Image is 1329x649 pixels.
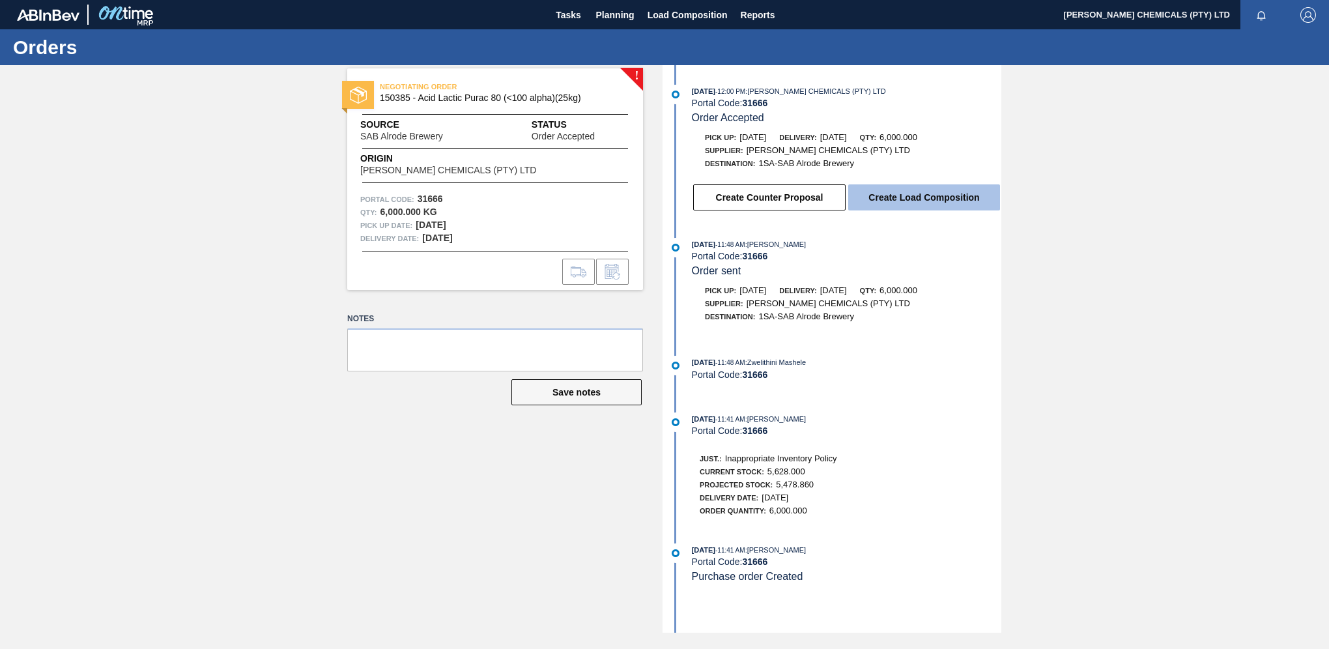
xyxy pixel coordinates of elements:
[692,369,1001,380] div: Portal Code:
[596,259,629,285] div: Inform order change
[360,118,482,132] span: Source
[745,358,807,366] span: : Zwelithini Mashele
[747,298,910,308] span: [PERSON_NAME] CHEMICALS (PTY) LTD
[672,362,679,369] img: atual
[715,416,745,423] span: - 11:41 AM
[742,556,767,567] strong: 31666
[769,506,807,515] span: 6,000.000
[360,219,412,232] span: Pick up Date:
[672,91,679,98] img: atual
[360,193,414,206] span: Portal Code:
[739,285,766,295] span: [DATE]
[554,7,583,23] span: Tasks
[700,455,722,463] span: Just.:
[360,152,569,166] span: Origin
[360,206,377,219] span: Qty :
[860,134,876,141] span: Qty:
[692,112,764,123] span: Order Accepted
[860,287,876,295] span: Qty:
[360,132,443,141] span: SAB Alrode Brewery
[767,467,805,476] span: 5,628.000
[692,265,741,276] span: Order sent
[692,415,715,423] span: [DATE]
[692,87,715,95] span: [DATE]
[347,310,643,328] label: Notes
[532,132,595,141] span: Order Accepted
[879,285,917,295] span: 6,000.000
[562,259,595,285] div: Go to Load Composition
[820,285,847,295] span: [DATE]
[705,300,743,308] span: Supplier:
[648,7,728,23] span: Load Composition
[705,147,743,154] span: Supplier:
[747,145,910,155] span: [PERSON_NAME] CHEMICALS (PTY) LTD
[725,454,837,463] span: Inappropriate Inventory Policy
[705,287,736,295] span: Pick up:
[848,184,1000,210] button: Create Load Composition
[700,468,764,476] span: Current Stock:
[779,134,816,141] span: Delivery:
[879,132,917,142] span: 6,000.000
[360,232,419,245] span: Delivery Date:
[745,415,807,423] span: : [PERSON_NAME]
[380,80,562,93] span: NEGOTIATING ORDER
[705,160,755,167] span: Destination:
[692,571,803,582] span: Purchase order Created
[715,88,745,95] span: - 12:00 PM
[350,87,367,104] img: status
[762,493,788,502] span: [DATE]
[741,7,775,23] span: Reports
[776,480,814,489] span: 5,478.860
[692,425,1001,436] div: Portal Code:
[745,546,807,554] span: : [PERSON_NAME]
[692,556,1001,567] div: Portal Code:
[745,240,807,248] span: : [PERSON_NAME]
[672,549,679,557] img: atual
[739,132,766,142] span: [DATE]
[1240,6,1282,24] button: Notifications
[758,158,854,168] span: 1SA-SAB Alrode Brewery
[532,118,630,132] span: Status
[692,98,1001,108] div: Portal Code:
[511,379,642,405] button: Save notes
[700,494,758,502] span: Delivery Date:
[705,134,736,141] span: Pick up:
[692,358,715,366] span: [DATE]
[360,166,536,175] span: [PERSON_NAME] CHEMICALS (PTY) LTD
[742,369,767,380] strong: 31666
[672,418,679,426] img: atual
[700,507,766,515] span: Order Quantity:
[380,207,436,217] strong: 6,000.000 KG
[13,40,244,55] h1: Orders
[742,425,767,436] strong: 31666
[672,244,679,252] img: atual
[705,313,755,321] span: Destination:
[742,98,767,108] strong: 31666
[779,287,816,295] span: Delivery:
[692,240,715,248] span: [DATE]
[416,220,446,230] strong: [DATE]
[715,359,745,366] span: - 11:48 AM
[745,87,886,95] span: : [PERSON_NAME] CHEMICALS (PTY) LTD
[700,481,773,489] span: Projected Stock:
[693,184,846,210] button: Create Counter Proposal
[758,311,854,321] span: 1SA-SAB Alrode Brewery
[422,233,452,243] strong: [DATE]
[596,7,635,23] span: Planning
[692,251,1001,261] div: Portal Code:
[1300,7,1316,23] img: Logout
[17,9,79,21] img: TNhmsLtSVTkK8tSr43FrP2fwEKptu5GPRR3wAAAABJRU5ErkJggg==
[692,546,715,554] span: [DATE]
[715,547,745,554] span: - 11:41 AM
[715,241,745,248] span: - 11:48 AM
[418,194,443,204] strong: 31666
[742,251,767,261] strong: 31666
[820,132,847,142] span: [DATE]
[380,93,616,103] span: 150385 - Acid Lactic Purac 80 (<100 alpha)(25kg)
